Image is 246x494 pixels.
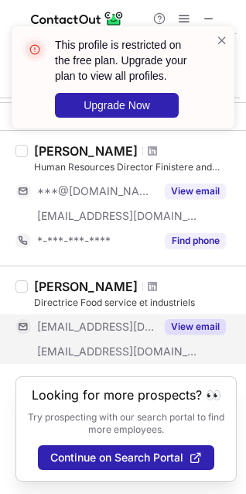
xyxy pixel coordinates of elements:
[34,279,138,294] div: [PERSON_NAME]
[22,37,47,62] img: error
[38,445,214,470] button: Continue on Search Portal
[165,184,226,199] button: Reveal Button
[32,388,221,402] header: Looking for more prospects? 👀
[27,411,225,436] p: Try prospecting with our search portal to find more employees.
[50,451,183,464] span: Continue on Search Portal
[37,345,198,358] span: [EMAIL_ADDRESS][DOMAIN_NAME]
[34,160,237,174] div: Human Resources Director Finistere and International
[31,9,124,28] img: ContactOut v5.3.10
[37,209,198,223] span: [EMAIL_ADDRESS][DOMAIN_NAME]
[34,296,237,310] div: Directrice Food service et industriels
[84,99,150,111] span: Upgrade Now
[37,320,155,334] span: [EMAIL_ADDRESS][DOMAIN_NAME]
[55,93,179,118] button: Upgrade Now
[37,184,155,198] span: ***@[DOMAIN_NAME]
[55,37,197,84] header: This profile is restricted on the free plan. Upgrade your plan to view all profiles.
[165,319,226,334] button: Reveal Button
[165,233,226,249] button: Reveal Button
